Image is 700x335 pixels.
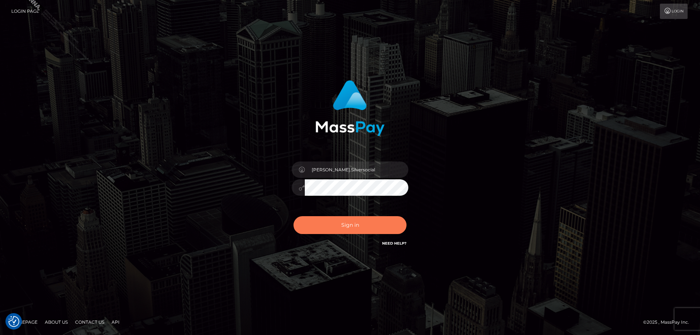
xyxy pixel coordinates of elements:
a: Login Page [11,4,39,19]
img: Revisit consent button [8,316,19,327]
a: Login [660,4,688,19]
a: Need Help? [382,241,407,246]
a: About Us [42,316,71,328]
div: © 2025 , MassPay Inc. [643,318,695,326]
button: Sign in [293,216,407,234]
button: Consent Preferences [8,316,19,327]
img: MassPay Login [315,80,385,136]
a: API [109,316,122,328]
input: Username... [305,161,408,178]
a: Contact Us [72,316,107,328]
a: Homepage [8,316,40,328]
